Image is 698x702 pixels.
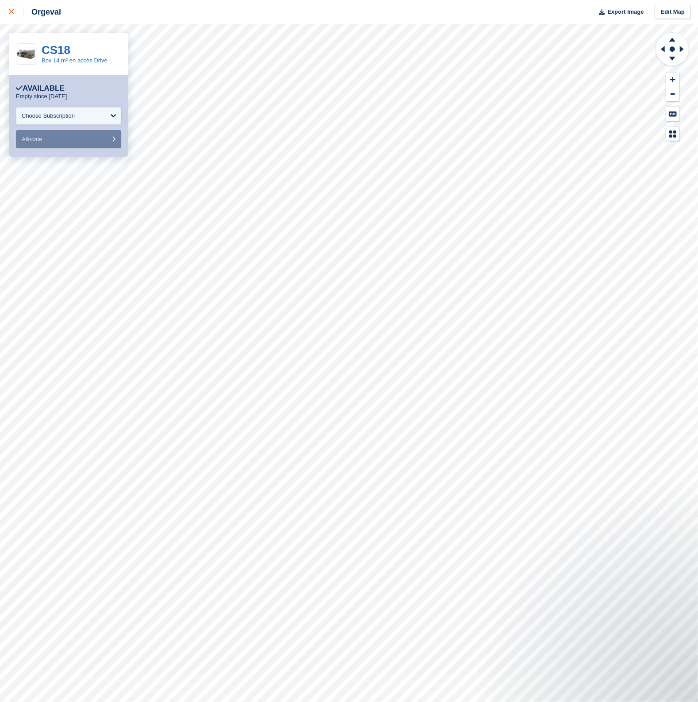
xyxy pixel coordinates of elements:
a: Box 14 m² en accès Drive [42,57,107,64]
a: CS18 [42,43,70,57]
span: Export Image [607,8,644,16]
img: box-14m2.jpg [16,46,37,62]
div: Choose Subscription [22,111,75,120]
div: Available [16,84,65,93]
button: Allocate [16,130,121,148]
p: Empty since [DATE] [16,93,67,100]
span: Allocate [22,136,42,142]
button: Zoom In [666,73,679,87]
button: Export Image [594,5,644,19]
button: Map Legend [666,127,679,141]
button: Keyboard Shortcuts [666,107,679,121]
button: Zoom Out [666,87,679,102]
a: Edit Map [655,5,691,19]
div: Orgeval [23,7,61,17]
